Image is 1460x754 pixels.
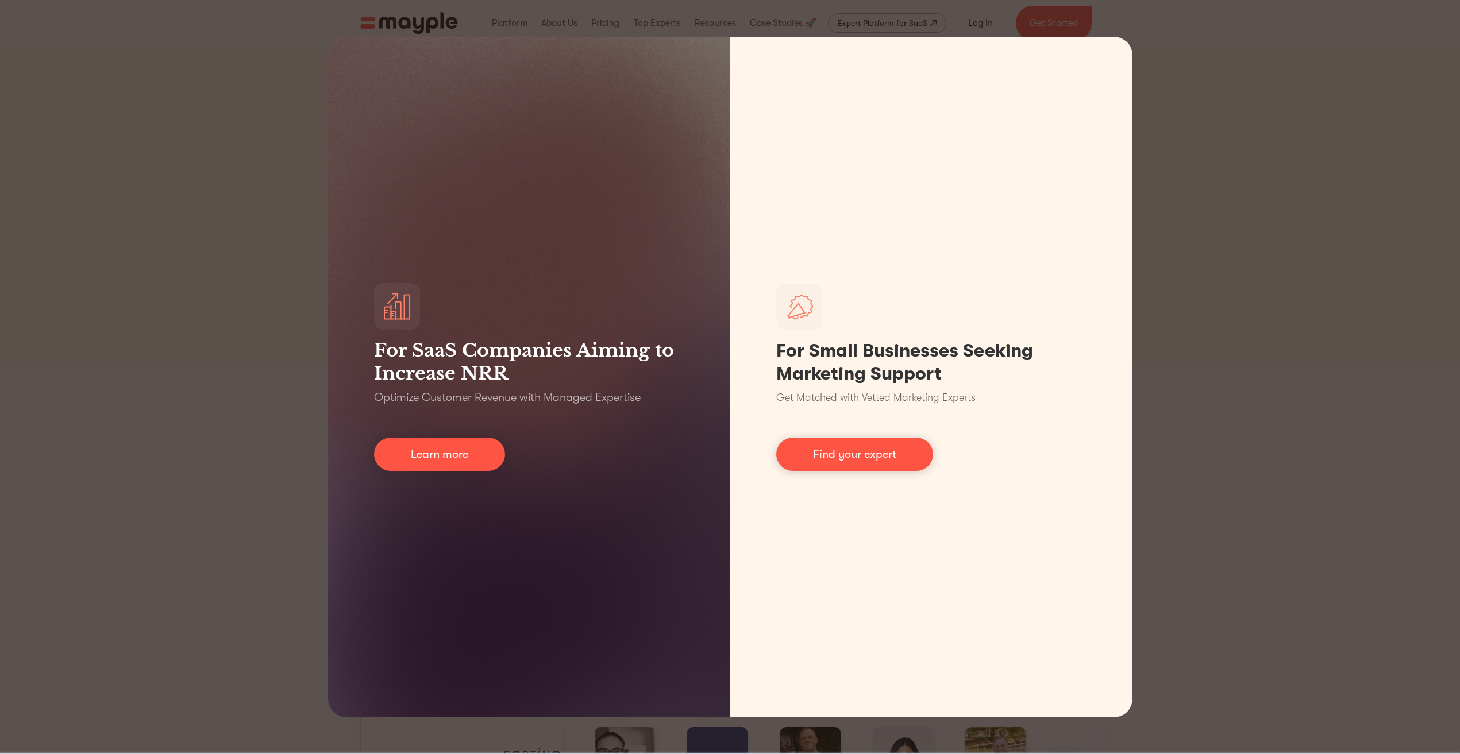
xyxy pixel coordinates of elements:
[374,438,505,471] a: Learn more
[374,339,684,385] h3: For SaaS Companies Aiming to Increase NRR
[776,339,1087,385] h1: For Small Businesses Seeking Marketing Support
[374,389,641,405] p: Optimize Customer Revenue with Managed Expertise
[776,438,933,471] a: Find your expert
[776,390,976,405] p: Get Matched with Vetted Marketing Experts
